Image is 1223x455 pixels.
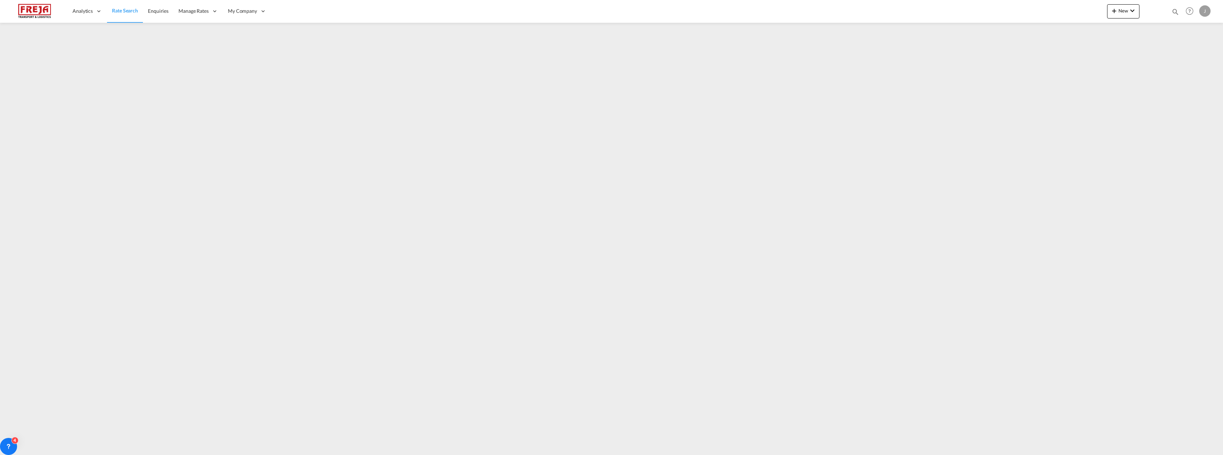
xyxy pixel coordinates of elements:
[1107,4,1139,18] button: icon-plus 400-fgNewicon-chevron-down
[1128,6,1137,15] md-icon: icon-chevron-down
[178,7,209,15] span: Manage Rates
[1199,5,1211,17] div: J
[73,7,93,15] span: Analytics
[1171,8,1179,18] div: icon-magnify
[11,3,59,19] img: 586607c025bf11f083711d99603023e7.png
[1171,8,1179,16] md-icon: icon-magnify
[1184,5,1199,18] div: Help
[112,7,138,14] span: Rate Search
[148,8,169,14] span: Enquiries
[228,7,257,15] span: My Company
[1110,8,1137,14] span: New
[1184,5,1196,17] span: Help
[1110,6,1118,15] md-icon: icon-plus 400-fg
